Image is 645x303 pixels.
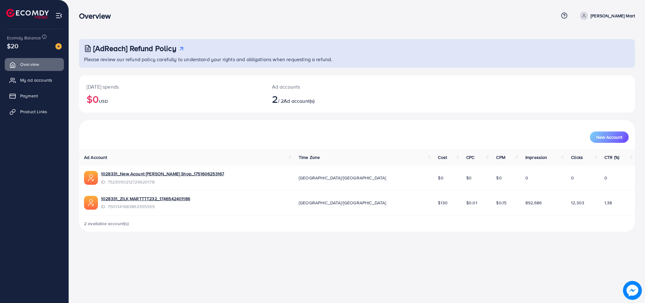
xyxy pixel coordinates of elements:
a: Product Links [5,105,64,118]
span: CPM [496,154,505,160]
a: 1028331_New Acount [PERSON_NAME] Shop_1751606253167 [101,171,224,177]
span: Payment [20,93,38,99]
span: USD [99,98,108,104]
span: $0.15 [496,200,506,206]
img: ic-ads-acc.e4c84228.svg [84,171,98,185]
span: CTR (%) [604,154,619,160]
span: $130 [438,200,448,206]
a: 1028331_ZILK MARTTTT232_1746542401186 [101,195,190,202]
img: image [623,281,642,300]
span: Time Zone [299,154,320,160]
span: 1.38 [604,200,612,206]
h3: Overview [79,11,116,20]
span: ID: 7523090212726620178 [101,179,224,185]
span: ID: 7501341683863355399 [101,203,190,210]
p: Please review our refund policy carefully to understand your rights and obligations when requesti... [84,55,631,63]
a: Overview [5,58,64,71]
a: My ad accounts [5,74,64,86]
img: ic-ads-acc.e4c84228.svg [84,196,98,210]
span: $0 [466,175,472,181]
h3: [AdReach] Refund Policy [93,44,176,53]
span: $0 [438,175,443,181]
img: menu [55,12,63,19]
img: image [55,43,62,50]
span: 2 [272,92,278,106]
p: Ad accounts [272,83,396,90]
button: New Account [590,131,629,143]
a: Payment [5,90,64,102]
span: Ad Account [84,154,107,160]
span: [GEOGRAPHIC_DATA]/[GEOGRAPHIC_DATA] [299,200,386,206]
h2: / 2 [272,93,396,105]
span: [GEOGRAPHIC_DATA]/[GEOGRAPHIC_DATA] [299,175,386,181]
span: Clicks [571,154,583,160]
span: 892,686 [525,200,542,206]
span: 2 available account(s) [84,220,129,227]
span: Ad account(s) [284,97,314,104]
span: New Account [596,135,622,139]
p: [DATE] spends [87,83,257,90]
span: 12,303 [571,200,584,206]
a: [PERSON_NAME] Mart [577,12,635,20]
span: Ecomdy Balance [7,35,41,41]
span: $0 [496,175,501,181]
span: My ad accounts [20,77,52,83]
span: Overview [20,61,39,67]
span: $20 [7,41,18,50]
span: Cost [438,154,447,160]
span: 0 [604,175,607,181]
img: logo [6,9,49,19]
span: 0 [525,175,528,181]
p: [PERSON_NAME] Mart [591,12,635,20]
span: Product Links [20,108,47,115]
span: CPC [466,154,474,160]
span: 0 [571,175,574,181]
span: Impression [525,154,547,160]
span: $0.01 [466,200,477,206]
h2: $0 [87,93,257,105]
